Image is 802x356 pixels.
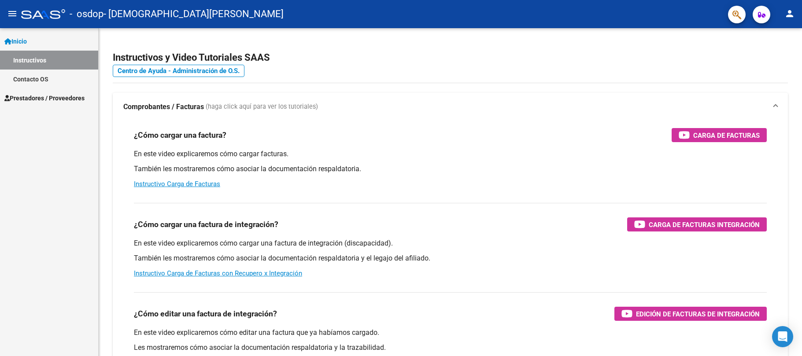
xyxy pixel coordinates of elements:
h3: ¿Cómo cargar una factura de integración? [134,218,278,231]
h2: Instructivos y Video Tutoriales SAAS [113,49,788,66]
a: Centro de Ayuda - Administración de O.S. [113,65,244,77]
span: - [DEMOGRAPHIC_DATA][PERSON_NAME] [103,4,284,24]
span: Inicio [4,37,27,46]
h3: ¿Cómo cargar una factura? [134,129,226,141]
mat-icon: person [784,8,795,19]
strong: Comprobantes / Facturas [123,102,204,112]
span: Carga de Facturas Integración [649,219,760,230]
button: Edición de Facturas de integración [614,307,767,321]
mat-expansion-panel-header: Comprobantes / Facturas (haga click aquí para ver los tutoriales) [113,93,788,121]
span: (haga click aquí para ver los tutoriales) [206,102,318,112]
p: En este video explicaremos cómo cargar una factura de integración (discapacidad). [134,239,767,248]
a: Instructivo Carga de Facturas con Recupero x Integración [134,269,302,277]
span: - osdop [70,4,103,24]
span: Carga de Facturas [693,130,760,141]
mat-icon: menu [7,8,18,19]
span: Edición de Facturas de integración [636,308,760,319]
h3: ¿Cómo editar una factura de integración? [134,308,277,320]
p: También les mostraremos cómo asociar la documentación respaldatoria. [134,164,767,174]
p: También les mostraremos cómo asociar la documentación respaldatoria y el legajo del afiliado. [134,253,767,263]
p: En este video explicaremos cómo editar una factura que ya habíamos cargado. [134,328,767,338]
p: Les mostraremos cómo asociar la documentación respaldatoria y la trazabilidad. [134,343,767,352]
p: En este video explicaremos cómo cargar facturas. [134,149,767,159]
div: Open Intercom Messenger [772,326,793,347]
a: Instructivo Carga de Facturas [134,180,220,188]
button: Carga de Facturas Integración [627,217,767,231]
span: Prestadores / Proveedores [4,93,85,103]
button: Carga de Facturas [672,128,767,142]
